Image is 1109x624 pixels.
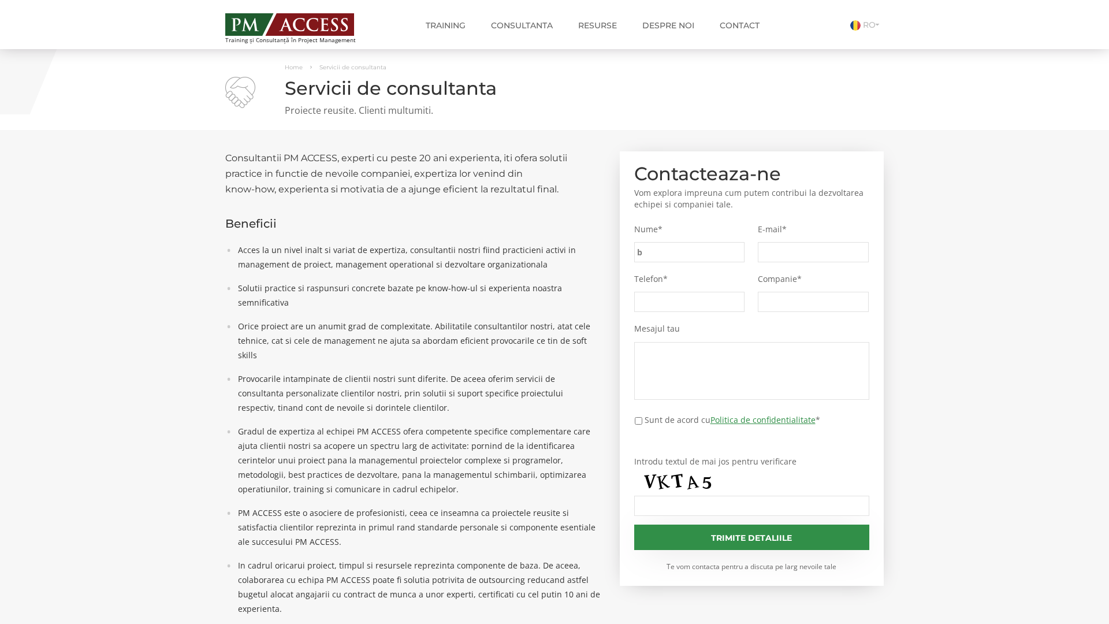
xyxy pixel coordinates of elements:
[319,64,386,71] span: Servicii de consultanta
[232,558,602,616] li: In cadrul oricarui proiect, timpul si resursele reprezinta componente de baza. De aceea, colabora...
[225,77,255,108] img: Servicii de consultanta
[850,20,884,30] a: RO
[634,274,745,284] label: Telefon
[634,562,870,571] small: Te vom contacta pentru a discuta pe larg nevoile tale
[232,506,602,549] li: PM ACCESS este o asociere de profesionisti, ceea ce inseamna ca proiectele reusite si satisfactia...
[225,150,602,197] h2: Consultantii PM ACCESS, experti cu peste 20 ani experienta, iti ofera solutii practice in functie...
[758,274,869,284] label: Companie
[634,187,870,210] p: Vom explora impreuna cum putem contribui la dezvoltarea echipei si companiei tale.
[482,14,561,37] a: Consultanta
[634,456,870,467] label: Introdu textul de mai jos pentru verificare
[417,14,474,37] a: Training
[225,104,884,117] p: Proiecte reusite. Clienti multumiti.
[634,224,745,235] label: Nume
[232,319,602,362] li: Orice proiect are un anumit grad de complexitate. Abilitatile consultantilor nostri, atat cele te...
[645,414,820,426] label: Sunt de acord cu *
[634,14,703,37] a: Despre noi
[850,20,861,31] img: Romana
[232,281,602,310] li: Solutii practice si raspunsuri concrete bazate pe know-how-ul si experienta noastra semnificativa
[225,37,377,43] span: Training și Consultanță în Project Management
[232,424,602,496] li: Gradul de expertiza al echipei PM ACCESS ofera competente specifice complementare care ajuta clie...
[634,525,870,550] input: Trimite detaliile
[711,14,768,37] a: Contact
[232,372,602,415] li: Provocarile intampinate de clientii nostri sunt diferite. De aceea oferim servicii de consultanta...
[634,166,870,181] h2: Contacteaza-ne
[225,13,354,36] img: PM ACCESS - Echipa traineri si consultanti certificati PMP: Narciss Popescu, Mihai Olaru, Monica ...
[285,64,303,71] a: Home
[225,78,884,98] h1: Servicii de consultanta
[225,217,602,230] h3: Beneficii
[758,224,869,235] label: E-mail
[634,324,870,334] label: Mesajul tau
[232,243,602,272] li: Acces la un nivel inalt si variat de expertiza, consultantii nostri fiind practicieni activi in m...
[570,14,626,37] a: Resurse
[710,414,816,425] a: Politica de confidentialitate
[225,10,377,43] a: Training și Consultanță în Project Management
